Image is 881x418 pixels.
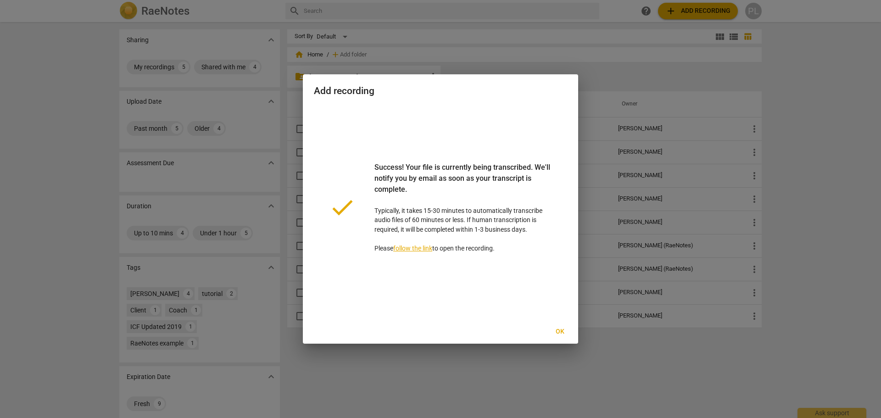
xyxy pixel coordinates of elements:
[314,85,567,97] h2: Add recording
[552,327,567,336] span: Ok
[374,162,552,206] div: Success! Your file is currently being transcribed. We'll notify you by email as soon as your tran...
[393,245,432,252] a: follow the link
[545,323,574,340] button: Ok
[374,162,552,253] p: Typically, it takes 15-30 minutes to automatically transcribe audio files of 60 minutes or less. ...
[329,194,356,221] span: done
